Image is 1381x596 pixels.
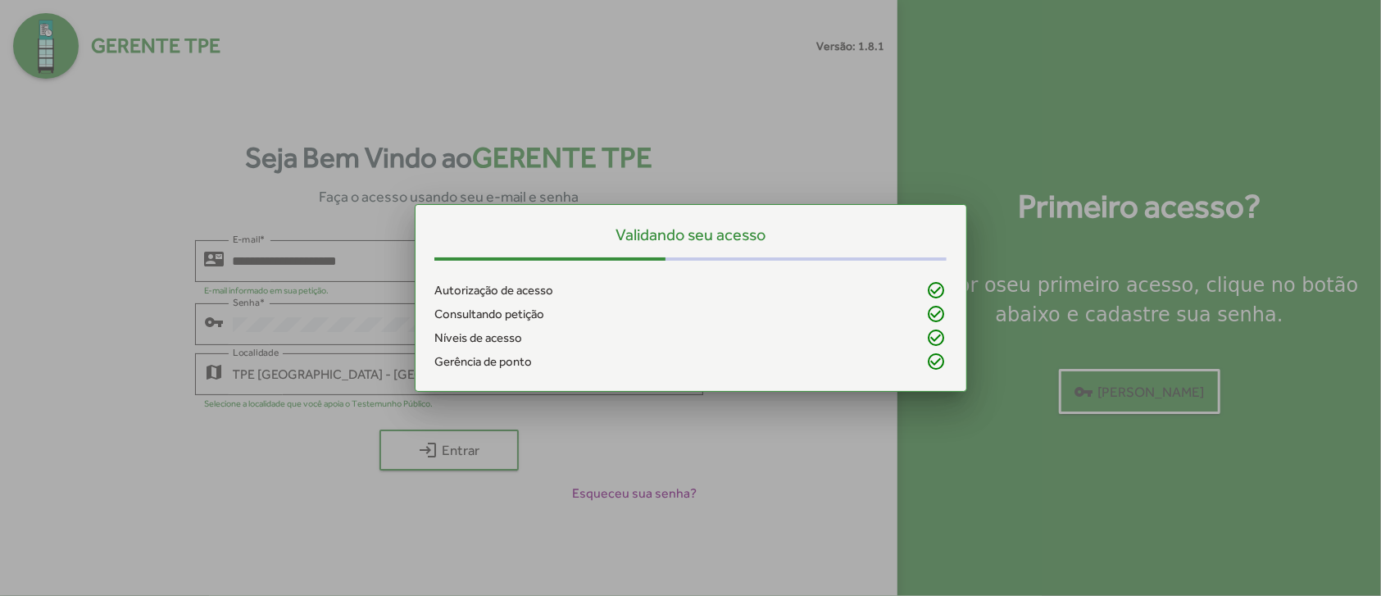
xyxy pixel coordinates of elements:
[435,281,554,300] span: Autorização de acesso
[435,329,523,348] span: Níveis de acesso
[435,305,545,324] span: Consultando petição
[927,352,947,371] mat-icon: check_circle_outline
[435,353,533,371] span: Gerência de ponto
[435,225,947,244] h5: Validando seu acesso
[927,328,947,348] mat-icon: check_circle_outline
[927,304,947,324] mat-icon: check_circle_outline
[927,280,947,300] mat-icon: check_circle_outline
